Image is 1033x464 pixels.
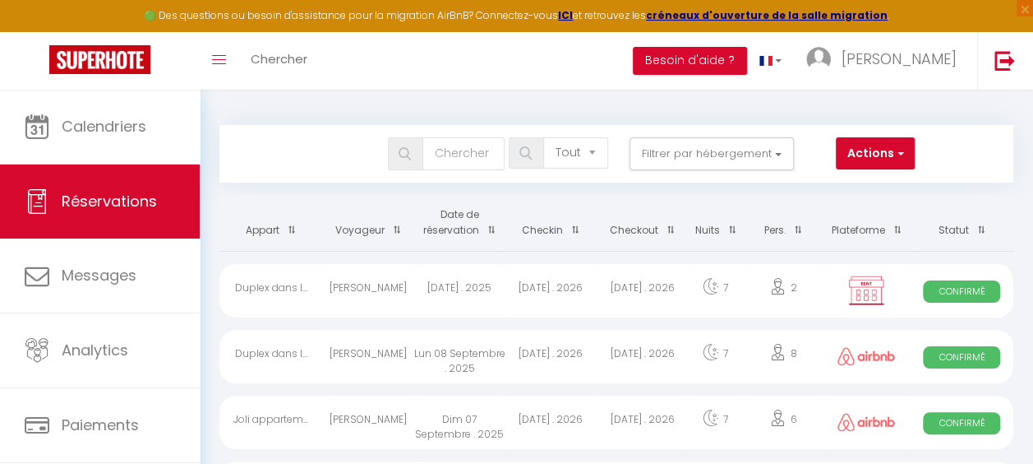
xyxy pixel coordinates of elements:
[994,50,1015,71] img: logout
[806,47,831,72] img: ...
[688,195,744,251] th: Sort by nights
[794,32,977,90] a: ... [PERSON_NAME]
[13,7,62,56] button: Ouvrir le widget de chat LiveChat
[823,195,910,251] th: Sort by channel
[62,340,128,360] span: Analytics
[251,50,307,67] span: Chercher
[414,195,505,251] th: Sort by booking date
[597,195,688,251] th: Sort by checkout
[62,415,139,435] span: Paiements
[422,137,505,170] input: Chercher
[842,49,957,69] span: [PERSON_NAME]
[963,390,1021,452] iframe: Chat
[836,137,915,170] button: Actions
[646,8,888,22] a: créneaux d'ouverture de la salle migration
[219,195,323,251] th: Sort by rentals
[62,191,157,211] span: Réservations
[558,8,573,22] a: ICI
[633,47,747,75] button: Besoin d'aide ?
[323,195,414,251] th: Sort by guest
[49,45,150,74] img: Super Booking
[629,137,794,170] button: Filtrer par hébergement
[238,32,320,90] a: Chercher
[62,116,146,137] span: Calendriers
[62,265,136,285] span: Messages
[744,195,823,251] th: Sort by people
[910,195,1013,251] th: Sort by status
[505,195,597,251] th: Sort by checkin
